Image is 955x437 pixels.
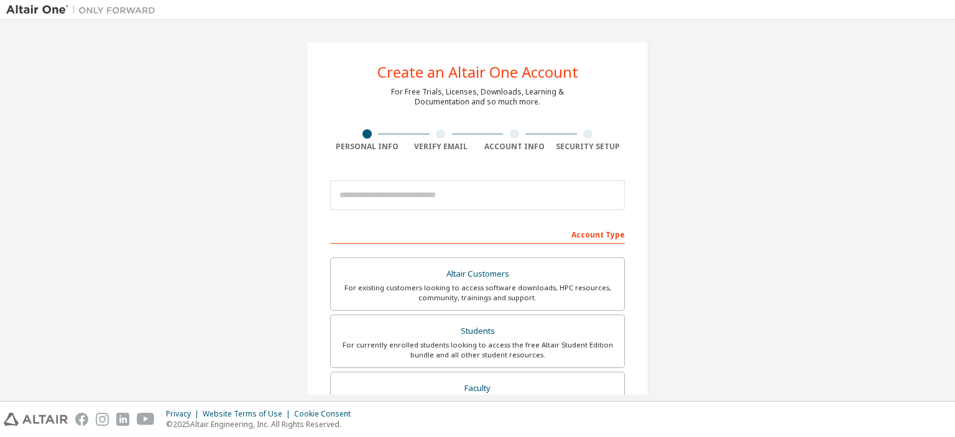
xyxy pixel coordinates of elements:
div: Privacy [166,409,203,419]
div: Altair Customers [338,265,617,283]
div: Personal Info [330,142,404,152]
div: Security Setup [551,142,625,152]
p: © 2025 Altair Engineering, Inc. All Rights Reserved. [166,419,358,430]
div: Account Type [330,224,625,244]
div: Students [338,323,617,340]
div: Faculty [338,380,617,397]
div: Verify Email [404,142,478,152]
div: For existing customers looking to access software downloads, HPC resources, community, trainings ... [338,283,617,303]
img: facebook.svg [75,413,88,426]
img: Altair One [6,4,162,16]
div: For currently enrolled students looking to access the free Altair Student Edition bundle and all ... [338,340,617,360]
img: altair_logo.svg [4,413,68,426]
img: linkedin.svg [116,413,129,426]
div: For Free Trials, Licenses, Downloads, Learning & Documentation and so much more. [391,87,564,107]
div: Create an Altair One Account [377,65,578,80]
div: Website Terms of Use [203,409,294,419]
div: Account Info [477,142,551,152]
img: youtube.svg [137,413,155,426]
div: Cookie Consent [294,409,358,419]
img: instagram.svg [96,413,109,426]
